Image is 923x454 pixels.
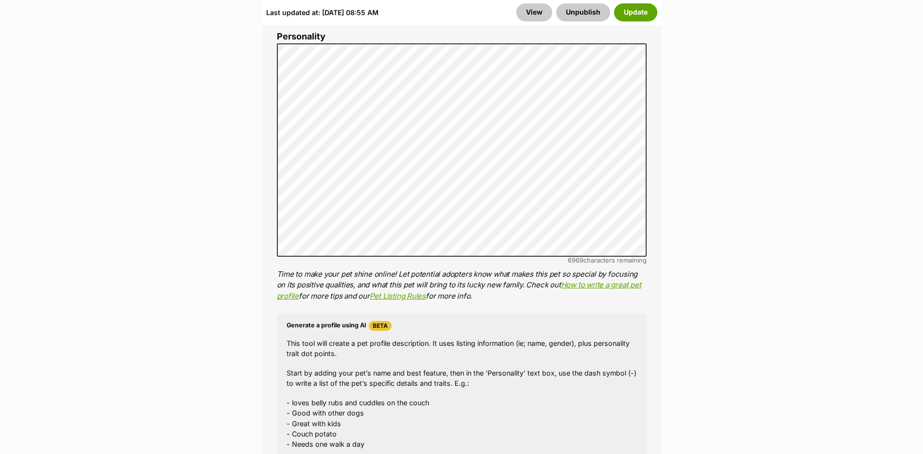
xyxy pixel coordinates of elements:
[370,291,426,301] a: Pet Listing Rules
[277,257,647,264] div: characters remaining
[277,269,647,302] p: Time to make your pet shine online! Let potential adopters know what makes this pet so special by...
[277,32,647,42] label: Personality
[287,397,637,450] p: - loves belly rubs and cuddles on the couch - Good with other dogs - Great with kids - Couch pota...
[287,368,637,389] p: Start by adding your pet’s name and best feature, then in the ‘Personality’ text box, use the das...
[568,256,583,264] span: 6969
[614,3,657,21] button: Update
[287,321,637,331] h4: Generate a profile using AI
[516,3,552,21] a: View
[556,3,610,21] button: Unpublish
[287,338,637,359] p: This tool will create a pet profile description. It uses listing information (ie; name, gender), ...
[277,280,641,301] a: How to write a great pet profile
[369,321,392,331] span: Beta
[266,3,379,21] div: Last updated at: [DATE] 08:55 AM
